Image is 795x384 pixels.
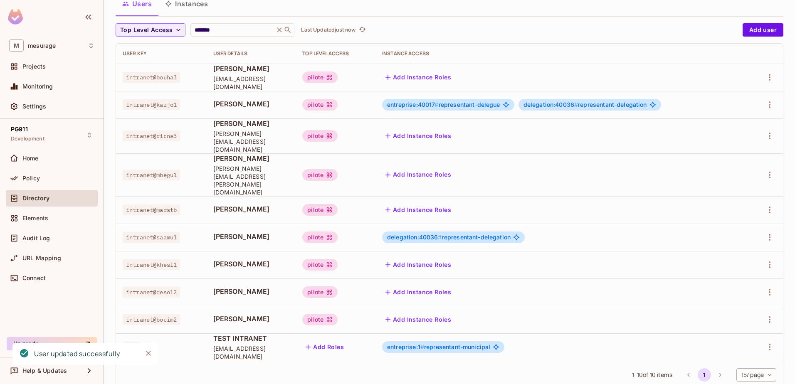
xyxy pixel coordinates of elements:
[743,23,783,37] button: Add user
[382,168,454,182] button: Add Instance Roles
[387,101,439,108] span: entreprise:40017
[123,130,180,141] span: intranet@ricna3
[382,203,454,217] button: Add Instance Roles
[213,130,289,153] span: [PERSON_NAME][EMAIL_ADDRESS][DOMAIN_NAME]
[698,368,711,382] button: page 1
[382,71,454,84] button: Add Instance Roles
[420,343,424,350] span: #
[22,195,49,202] span: Directory
[681,368,728,382] nav: pagination navigation
[28,42,56,49] span: Workspace: mesurage
[213,119,289,128] span: [PERSON_NAME]
[632,370,672,379] span: 1 - 10 of 10 items
[213,345,289,360] span: [EMAIL_ADDRESS][DOMAIN_NAME]
[387,343,424,350] span: entreprise:1
[123,50,200,57] div: User Key
[213,64,289,73] span: [PERSON_NAME]
[123,259,180,270] span: intranet@khesl1
[213,99,289,108] span: [PERSON_NAME]
[302,50,369,57] div: Top Level Access
[523,101,578,108] span: delegation:40036
[213,334,289,343] span: TEST INTRANET
[357,25,367,35] button: refresh
[123,287,180,298] span: intranet@desol2
[301,27,356,33] p: Last Updated just now
[11,135,44,142] span: Development
[387,234,442,241] span: delegation:40036
[116,23,185,37] button: Top Level Access
[213,75,289,91] span: [EMAIL_ADDRESS][DOMAIN_NAME]
[213,204,289,214] span: [PERSON_NAME]
[387,101,500,108] span: representant-delegue
[359,26,366,34] span: refresh
[213,314,289,323] span: [PERSON_NAME]
[382,286,454,299] button: Add Instance Roles
[382,313,454,326] button: Add Instance Roles
[123,170,180,180] span: intranet@mbegu1
[22,275,46,281] span: Connect
[142,347,155,359] button: Close
[123,204,180,215] span: intranet@marstb
[302,259,338,271] div: pilote
[213,154,289,163] span: [PERSON_NAME]
[302,130,338,142] div: pilote
[9,39,24,52] span: M
[387,234,511,241] span: representant-delegation
[435,101,438,108] span: #
[22,175,40,182] span: Policy
[302,286,338,298] div: pilote
[302,231,338,243] div: pilote
[22,83,53,90] span: Monitoring
[123,72,180,83] span: intranet@bouha3
[302,71,338,83] div: pilote
[22,63,46,70] span: Projects
[523,101,647,108] span: representant-delegation
[22,103,46,110] span: Settings
[120,25,173,35] span: Top Level Access
[382,129,454,143] button: Add Instance Roles
[22,215,48,222] span: Elements
[302,340,347,354] button: Add Roles
[213,232,289,241] span: [PERSON_NAME]
[574,101,578,108] span: #
[302,99,338,111] div: pilote
[213,287,289,296] span: [PERSON_NAME]
[8,9,23,25] img: SReyMgAAAABJRU5ErkJggg==
[123,99,180,110] span: intranet@karjo1
[213,50,289,57] div: User Details
[382,50,742,57] div: Instance Access
[123,314,180,325] span: intranet@bouim2
[22,155,39,162] span: Home
[302,314,338,325] div: pilote
[11,126,28,133] span: PG911
[213,259,289,268] span: [PERSON_NAME]
[736,368,776,382] div: 15 / page
[213,165,289,196] span: [PERSON_NAME][EMAIL_ADDRESS][PERSON_NAME][DOMAIN_NAME]
[302,204,338,216] div: pilote
[22,255,61,261] span: URL Mapping
[438,234,442,241] span: #
[34,349,120,359] div: User updated successfully
[22,235,50,241] span: Audit Log
[356,25,367,35] span: Click to refresh data
[302,169,338,181] div: pilote
[387,344,490,350] span: representant-municipal
[123,232,180,243] span: intranet@saamu1
[382,258,454,271] button: Add Instance Roles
